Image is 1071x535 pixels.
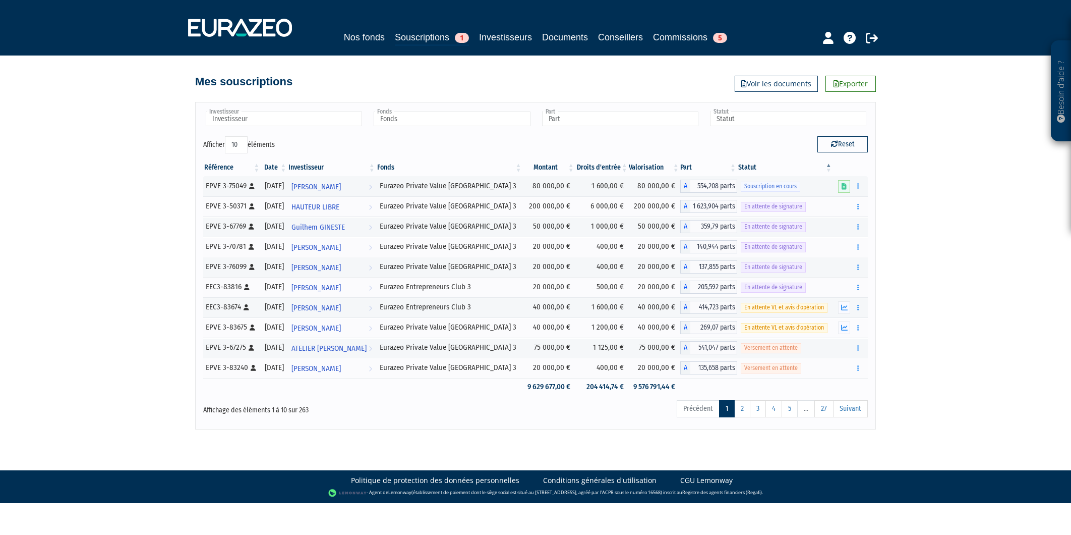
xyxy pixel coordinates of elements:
i: [Français] Personne physique [250,325,255,331]
th: Investisseur: activer pour trier la colonne par ordre croissant [287,159,376,176]
th: Référence : activer pour trier la colonne par ordre croissant [203,159,261,176]
a: [PERSON_NAME] [287,257,376,277]
a: 4 [765,400,782,417]
span: 554,208 parts [690,180,737,193]
div: EPVE 3-75049 [206,181,257,191]
a: [PERSON_NAME] [287,317,376,338]
a: Nos fonds [344,30,385,44]
a: 27 [814,400,834,417]
div: [DATE] [264,261,284,272]
a: Commissions5 [653,30,727,44]
th: Droits d'entrée: activer pour trier la colonne par ordre croissant [575,159,629,176]
div: [DATE] [264,342,284,353]
span: En attente VL et avis d'opération [741,303,827,312]
img: 1732889491-logotype_eurazeo_blanc_rvb.png [188,19,292,37]
a: Registre des agents financiers (Regafi) [682,489,762,496]
a: Exporter [825,76,876,92]
a: [PERSON_NAME] [287,237,376,257]
span: A [680,200,690,213]
td: 9 629 677,00 € [523,378,575,396]
td: 400,00 € [575,237,629,257]
div: Eurazeo Private Value [GEOGRAPHIC_DATA] 3 [380,221,519,232]
td: 40 000,00 € [629,297,680,317]
a: Conditions générales d'utilisation [543,475,657,486]
div: EPVE 3-83240 [206,362,257,373]
a: Voir les documents [735,76,818,92]
div: Eurazeo Entrepreneurs Club 3 [380,302,519,312]
div: - Agent de (établissement de paiement dont le siège social est situé au [STREET_ADDRESS], agréé p... [10,488,1061,498]
i: Voir l'investisseur [369,299,372,317]
a: Suivant [833,400,868,417]
div: A - Eurazeo Private Value Europe 3 [680,220,737,233]
a: 5 [782,400,798,417]
div: Eurazeo Private Value [GEOGRAPHIC_DATA] 3 [380,261,519,272]
div: Affichage des éléments 1 à 10 sur 263 [203,399,471,415]
div: [DATE] [264,302,284,312]
span: [PERSON_NAME] [291,359,341,378]
i: [Français] Personne physique [249,203,255,209]
span: [PERSON_NAME] [291,299,341,317]
i: [Français] Personne physique [251,365,256,371]
div: EPVE 3-83675 [206,322,257,333]
th: Statut : activer pour trier la colonne par ordre d&eacute;croissant [737,159,833,176]
a: Guilhem GINESTE [287,217,376,237]
div: Eurazeo Private Value [GEOGRAPHIC_DATA] 3 [380,322,519,333]
td: 9 576 791,44 € [629,378,680,396]
td: 20 000,00 € [629,237,680,257]
td: 400,00 € [575,358,629,378]
div: Eurazeo Private Value [GEOGRAPHIC_DATA] 3 [380,362,519,373]
a: 2 [734,400,750,417]
span: 137,855 parts [690,260,737,274]
label: Afficher éléments [203,136,275,153]
a: [PERSON_NAME] [287,358,376,378]
div: [DATE] [264,181,284,191]
a: Politique de protection des données personnelles [351,475,519,486]
td: 1 600,00 € [575,176,629,196]
i: Voir l'investisseur [369,198,372,217]
span: A [680,240,690,253]
select: Afficheréléments [225,136,248,153]
td: 1 600,00 € [575,297,629,317]
td: 40 000,00 € [629,317,680,338]
span: A [680,321,690,334]
td: 20 000,00 € [523,257,575,277]
td: 20 000,00 € [523,358,575,378]
td: 500,00 € [575,277,629,297]
td: 50 000,00 € [629,217,680,237]
i: [Français] Personne physique [249,345,254,351]
span: [PERSON_NAME] [291,238,341,257]
span: Guilhem GINESTE [291,218,345,237]
div: [DATE] [264,201,284,211]
td: 40 000,00 € [523,297,575,317]
th: Valorisation: activer pour trier la colonne par ordre croissant [629,159,680,176]
span: En attente de signature [741,283,806,292]
i: [Français] Personne physique [244,304,249,310]
span: En attente de signature [741,202,806,211]
h4: Mes souscriptions [195,76,292,88]
span: A [680,341,690,354]
div: A - Eurazeo Private Value Europe 3 [680,321,737,334]
span: A [680,260,690,274]
span: En attente de signature [741,262,806,272]
div: EPVE 3-50371 [206,201,257,211]
a: CGU Lemonway [680,475,733,486]
th: Montant: activer pour trier la colonne par ordre croissant [523,159,575,176]
td: 50 000,00 € [523,217,575,237]
span: 5 [713,33,727,43]
span: En attente de signature [741,222,806,232]
i: Voir l'investisseur [369,178,372,196]
i: Voir l'investisseur [369,359,372,378]
div: [DATE] [264,362,284,373]
a: [PERSON_NAME] [287,176,376,196]
td: 1 200,00 € [575,317,629,338]
i: Voir l'investisseur [369,238,372,257]
div: A - Eurazeo Entrepreneurs Club 3 [680,301,737,314]
a: Souscriptions1 [395,30,469,46]
div: A - Eurazeo Private Value Europe 3 [680,341,737,354]
div: Eurazeo Private Value [GEOGRAPHIC_DATA] 3 [380,241,519,252]
td: 204 414,74 € [575,378,629,396]
i: [Français] Personne physique [249,224,254,230]
span: A [680,281,690,294]
a: ATELIER [PERSON_NAME] [287,338,376,358]
td: 20 000,00 € [629,277,680,297]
